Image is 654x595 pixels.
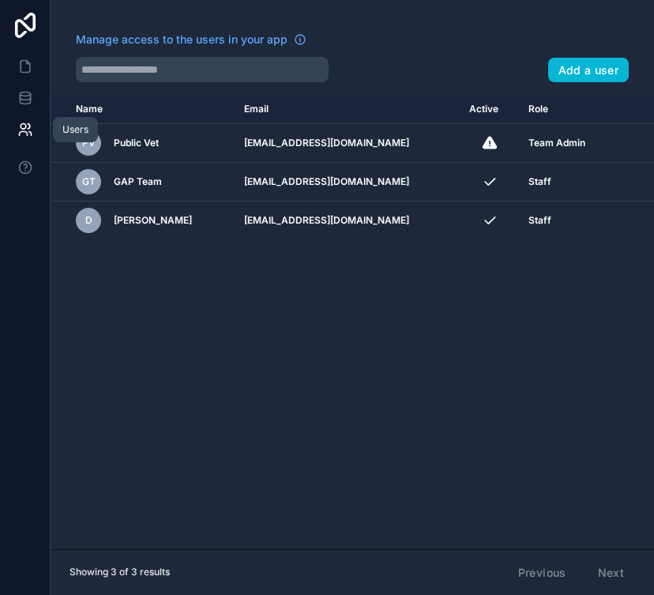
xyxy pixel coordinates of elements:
span: Team Admin [528,137,585,149]
span: PV [82,137,96,149]
span: Staff [528,175,551,188]
th: Role [519,95,611,124]
span: [PERSON_NAME] [114,214,192,227]
td: [EMAIL_ADDRESS][DOMAIN_NAME] [235,201,460,240]
span: GAP Team [114,175,162,188]
td: [EMAIL_ADDRESS][DOMAIN_NAME] [235,124,460,163]
a: Manage access to the users in your app [76,32,306,47]
span: Manage access to the users in your app [76,32,288,47]
div: scrollable content [51,95,654,549]
th: Active [460,95,519,124]
th: Email [235,95,460,124]
span: GT [82,175,96,188]
span: Public Vet [114,137,159,149]
span: Staff [528,214,551,227]
td: [EMAIL_ADDRESS][DOMAIN_NAME] [235,163,460,201]
span: Showing 3 of 3 results [70,566,170,578]
button: Add a user [548,58,630,83]
div: Users [62,123,88,136]
th: Name [51,95,235,124]
span: D [85,214,92,227]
